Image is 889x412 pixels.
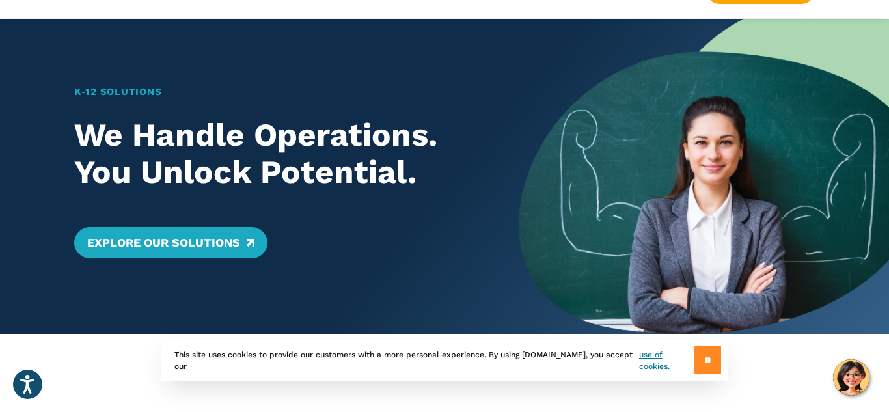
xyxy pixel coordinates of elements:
[161,340,728,381] div: This site uses cookies to provide our customers with a more personal experience. By using [DOMAIN...
[74,117,482,190] h2: We Handle Operations. You Unlock Potential.
[833,359,869,396] button: Hello, have a question? Let’s chat.
[74,227,267,258] a: Explore Our Solutions
[74,85,482,100] h1: K‑12 Solutions
[519,19,889,334] img: Home Banner
[639,349,694,372] a: use of cookies.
